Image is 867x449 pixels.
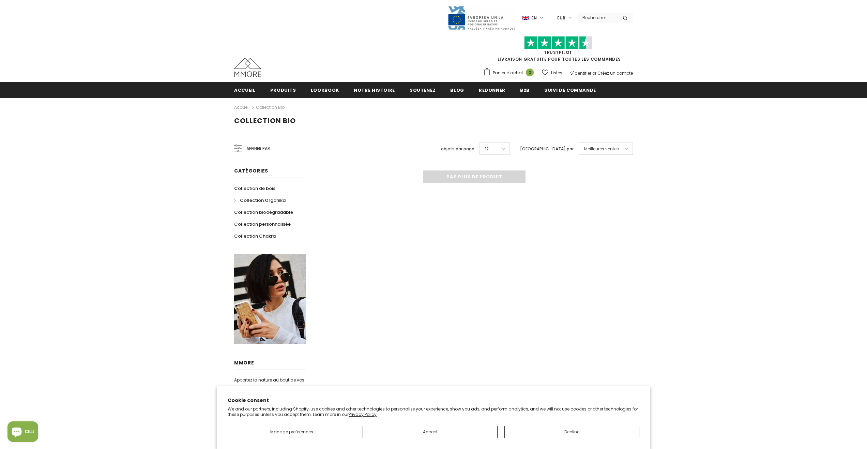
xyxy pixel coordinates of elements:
[234,230,276,242] a: Collection Chakra
[234,167,268,174] span: Catégories
[270,87,296,93] span: Produits
[228,426,356,438] button: Manage preferences
[234,103,249,111] a: Accueil
[246,145,270,152] span: Affiner par
[234,206,293,218] a: Collection biodégradable
[234,209,293,215] span: Collection biodégradable
[234,233,276,239] span: Collection Chakra
[479,87,505,93] span: Redonner
[520,82,530,98] a: B2B
[447,5,516,30] img: Javni Razpis
[542,67,562,79] a: Listes
[410,87,436,93] span: soutenez
[311,87,339,93] span: Lookbook
[544,87,596,93] span: Suivi de commande
[557,15,565,21] span: EUR
[228,406,639,417] p: We and our partners, including Shopify, use cookies and other technologies to personalize your ex...
[544,82,596,98] a: Suivi de commande
[524,36,592,49] img: Faites confiance aux étoiles pilotes
[354,82,395,98] a: Notre histoire
[570,70,591,76] a: S'identifier
[234,182,275,194] a: Collection de bois
[234,185,275,192] span: Collection de bois
[354,87,395,93] span: Notre histoire
[483,39,633,62] span: LIVRAISON GRATUITE POUR TOUTES LES COMMANDES
[363,426,498,438] button: Accept
[584,146,619,152] span: Meilleures ventes
[234,82,256,98] a: Accueil
[240,197,286,204] span: Collection Organika
[234,87,256,93] span: Accueil
[234,58,261,77] img: Cas MMORE
[410,82,436,98] a: soutenez
[493,70,523,76] span: Panier d'achat
[479,82,505,98] a: Redonner
[256,104,285,110] a: Collection Bio
[349,411,377,417] a: Privacy Policy
[483,68,537,78] a: Panier d'achat 0
[234,194,286,206] a: Collection Organika
[520,87,530,93] span: B2B
[504,426,639,438] button: Decline
[234,221,291,227] span: Collection personnalisée
[450,87,464,93] span: Blog
[447,15,516,20] a: Javni Razpis
[270,82,296,98] a: Produits
[234,218,291,230] a: Collection personnalisée
[520,146,574,152] label: [GEOGRAPHIC_DATA] par
[234,359,254,366] span: MMORE
[551,70,562,76] span: Listes
[526,69,534,76] span: 0
[450,82,464,98] a: Blog
[544,49,572,55] a: TrustPilot
[531,15,537,21] span: en
[228,397,639,404] h2: Cookie consent
[597,70,633,76] a: Créez un compte
[234,116,296,125] span: Collection Bio
[441,146,474,152] label: objets par page
[578,13,618,23] input: Search Site
[5,421,40,444] inbox-online-store-chat: Shopify online store chat
[485,146,489,152] span: 12
[270,429,313,435] span: Manage preferences
[522,15,529,21] img: i-lang-1.png
[592,70,596,76] span: or
[311,82,339,98] a: Lookbook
